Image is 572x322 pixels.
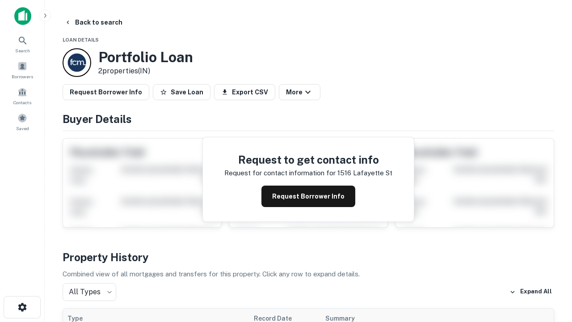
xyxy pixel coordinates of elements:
span: Contacts [13,99,31,106]
span: Search [15,47,30,54]
button: Save Loan [153,84,210,100]
img: capitalize-icon.png [14,7,31,25]
span: Loan Details [63,37,99,42]
a: Borrowers [3,58,42,82]
a: Contacts [3,84,42,108]
p: Combined view of all mortgages and transfers for this property. Click any row to expand details. [63,269,554,280]
span: Saved [16,125,29,132]
p: Request for contact information for [224,168,336,178]
button: Back to search [61,14,126,30]
button: Expand All [507,285,554,299]
p: 2 properties (IN) [98,66,193,76]
span: Borrowers [12,73,33,80]
button: Request Borrower Info [63,84,149,100]
button: More [279,84,320,100]
h4: Request to get contact info [224,152,392,168]
a: Search [3,32,42,56]
p: 1516 lafayette st [337,168,392,178]
button: Request Borrower Info [261,186,355,207]
h3: Portfolio Loan [98,49,193,66]
button: Export CSV [214,84,275,100]
h4: Buyer Details [63,111,554,127]
div: All Types [63,283,116,301]
h4: Property History [63,249,554,265]
iframe: Chat Widget [527,222,572,265]
a: Saved [3,110,42,134]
